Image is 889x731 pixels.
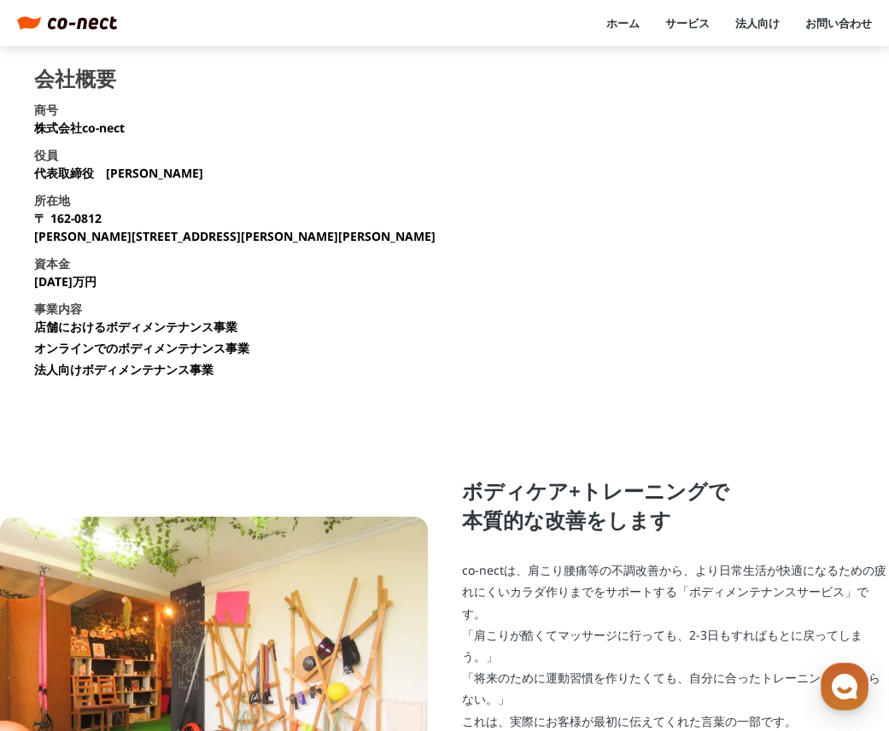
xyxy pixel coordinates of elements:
[735,15,780,31] a: 法人向け
[34,339,249,357] li: オンラインでのボディメンテナンス事業
[34,101,58,119] h3: 商号
[34,119,125,137] p: 株式会社co-nect
[34,300,82,318] h3: 事業内容
[34,254,70,272] h3: 資本金
[34,68,116,89] h2: 会社概要
[34,272,97,290] p: [DATE]万円
[34,209,436,245] p: 〒 162-0812 [PERSON_NAME][STREET_ADDRESS][PERSON_NAME][PERSON_NAME]
[34,146,58,164] h3: 役員
[665,15,710,31] a: サービス
[34,360,213,378] li: 法人向けボディメンテナンス事業
[805,15,872,31] a: お問い合わせ
[34,164,203,182] p: 代表取締役 [PERSON_NAME]
[606,15,640,31] a: ホーム
[34,191,70,209] h3: 所在地
[34,318,237,336] li: 店舗におけるボディメンテナンス事業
